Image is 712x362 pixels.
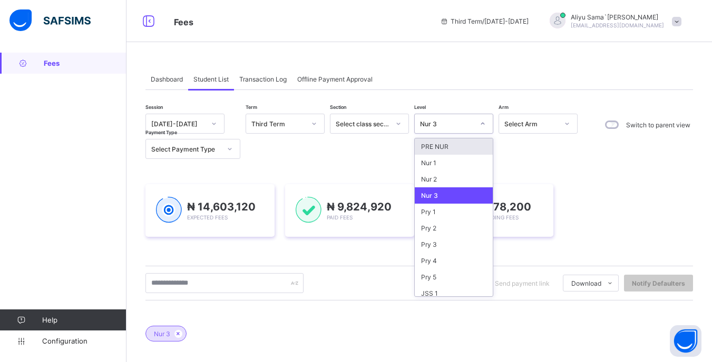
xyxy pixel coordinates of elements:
[246,104,257,110] span: Term
[504,120,558,128] div: Select Arm
[156,197,182,223] img: expected-1.03dd87d44185fb6c27cc9b2570c10499.svg
[327,200,392,213] span: ₦ 9,824,920
[327,214,353,220] span: Paid Fees
[42,337,126,345] span: Configuration
[187,200,256,213] span: ₦ 14,603,120
[336,120,389,128] div: Select class section
[632,279,685,287] span: Notify Defaulters
[415,155,493,171] div: Nur 1
[145,104,163,110] span: Session
[251,120,305,128] div: Third Term
[571,22,664,28] span: [EMAIL_ADDRESS][DOMAIN_NAME]
[174,17,193,27] span: Fees
[415,269,493,285] div: Pry 5
[187,214,228,220] span: Expected Fees
[495,279,550,287] span: Send payment link
[420,120,474,128] div: Nur 3
[151,75,183,83] span: Dashboard
[415,253,493,269] div: Pry 4
[44,59,126,67] span: Fees
[414,104,426,110] span: Level
[415,187,493,204] div: Nur 3
[415,138,493,155] div: PRE NUR
[297,75,373,83] span: Offline Payment Approval
[42,316,126,324] span: Help
[626,121,690,129] label: Switch to parent view
[415,236,493,253] div: Pry 3
[193,75,229,83] span: Student List
[539,13,687,30] div: Aliyu Sama`ila
[330,104,346,110] span: Section
[415,171,493,187] div: Nur 2
[571,13,664,21] span: Aliyu Sama`[PERSON_NAME]
[145,129,177,135] span: Payment Type
[239,75,287,83] span: Transaction Log
[296,197,321,223] img: paid-1.3eb1404cbcb1d3b736510a26bbfa3ccb.svg
[9,9,91,32] img: safsims
[415,220,493,236] div: Pry 2
[154,330,170,338] span: Nur 3
[670,325,701,357] button: Open asap
[440,17,529,25] span: session/term information
[151,145,221,153] div: Select Payment Type
[571,279,601,287] span: Download
[415,285,493,301] div: JSS 1
[499,104,509,110] span: Arm
[151,120,205,128] div: [DATE]-[DATE]
[415,204,493,220] div: Pry 1
[466,200,531,213] span: ₦ 4,778,200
